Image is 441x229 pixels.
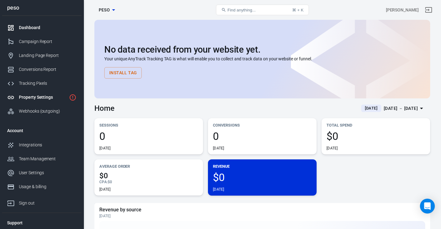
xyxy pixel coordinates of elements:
[108,180,112,184] span: $0
[356,103,430,114] button: [DATE][DATE] － [DATE]
[386,7,419,13] div: Account id: tKQwVset
[91,4,122,16] button: peso
[19,80,76,87] div: Tracking Pixels
[19,94,67,101] div: Property Settings
[2,180,81,194] a: Usage & billing
[2,152,81,166] a: Team Management
[213,131,312,141] span: 0
[326,131,425,141] span: $0
[19,38,76,45] div: Campaign Report
[292,8,304,12] div: ⌘ + K
[2,166,81,180] a: User Settings
[104,56,420,62] p: Your unique AnyTrack Tracking TAG is what will enable you to collect and track data on your websi...
[99,122,198,128] p: Sessions
[19,200,76,206] div: Sign out
[326,146,338,151] div: [DATE]
[2,104,81,118] a: Webhooks (outgoing)
[99,187,111,192] div: [DATE]
[2,194,81,210] a: Sign out
[69,94,76,101] svg: Property is not installed yet
[362,105,380,111] span: [DATE]
[2,76,81,90] a: Tracking Pixels
[19,52,76,59] div: Landing Page Report
[213,163,312,170] p: Revenue
[99,163,198,170] p: Average Order
[420,199,435,214] div: Open Intercom Messenger
[99,207,425,213] h5: Revenue by source
[19,170,76,176] div: User Settings
[213,187,224,192] div: [DATE]
[421,2,436,17] a: Sign out
[227,8,256,12] span: Find anything...
[99,6,110,14] span: peso
[384,105,418,112] div: [DATE] － [DATE]
[2,35,81,49] a: Campaign Report
[19,24,76,31] div: Dashboard
[104,45,420,54] h2: No data received from your website yet.
[216,5,309,15] button: Find anything...⌘ + K
[213,146,224,151] div: [DATE]
[326,122,425,128] p: Total Spend
[19,156,76,162] div: Team Management
[99,180,108,184] span: CPA :
[2,138,81,152] a: Integrations
[19,66,76,73] div: Conversions Report
[99,172,198,179] span: $0
[2,21,81,35] a: Dashboard
[99,214,425,218] div: [DATE]
[19,184,76,190] div: Usage & billing
[99,146,111,151] div: [DATE]
[213,122,312,128] p: Conversions
[2,5,81,11] div: peso
[104,67,142,79] button: Install Tag
[19,108,76,114] div: Webhooks (outgoing)
[94,104,115,113] h3: Home
[19,142,76,148] div: Integrations
[2,90,81,104] a: Property Settings
[2,49,81,63] a: Landing Page Report
[213,172,312,183] span: $0
[2,123,81,138] li: Account
[99,131,198,141] span: 0
[2,63,81,76] a: Conversions Report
